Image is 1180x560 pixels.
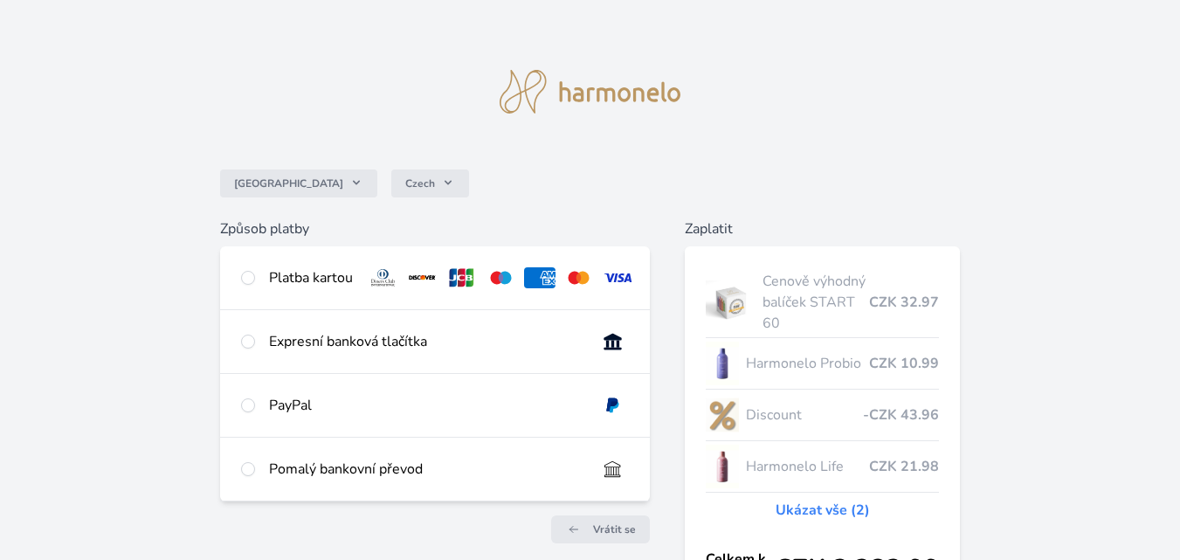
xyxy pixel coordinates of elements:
[869,292,939,313] span: CZK 32.97
[706,445,739,488] img: CLEAN_LIFE_se_stinem_x-lo.jpg
[706,280,756,324] img: start.jpg
[746,353,869,374] span: Harmonelo Probio
[485,267,517,288] img: maestro.svg
[776,500,870,521] a: Ukázat vše (2)
[220,218,650,239] h6: Způsob platby
[269,331,583,352] div: Expresní banková tlačítka
[597,331,629,352] img: onlineBanking_CZ.svg
[269,395,583,416] div: PayPal
[445,267,478,288] img: jcb.svg
[406,267,438,288] img: discover.svg
[746,456,869,477] span: Harmonelo Life
[269,459,583,480] div: Pomalý bankovní převod
[869,353,939,374] span: CZK 10.99
[863,404,939,425] span: -CZK 43.96
[391,169,469,197] button: Czech
[763,271,869,334] span: Cenově výhodný balíček START 60
[405,176,435,190] span: Czech
[367,267,399,288] img: diners.svg
[685,218,960,239] h6: Zaplatit
[597,395,629,416] img: paypal.svg
[706,342,739,385] img: CLEAN_PROBIO_se_stinem_x-lo.jpg
[524,267,556,288] img: amex.svg
[746,404,863,425] span: Discount
[869,456,939,477] span: CZK 21.98
[269,267,353,288] div: Platba kartou
[602,267,634,288] img: visa.svg
[220,169,377,197] button: [GEOGRAPHIC_DATA]
[500,70,681,114] img: logo.svg
[562,267,595,288] img: mc.svg
[551,515,650,543] a: Vrátit se
[234,176,343,190] span: [GEOGRAPHIC_DATA]
[597,459,629,480] img: bankTransfer_IBAN.svg
[593,522,636,536] span: Vrátit se
[706,393,739,437] img: discount-lo.png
